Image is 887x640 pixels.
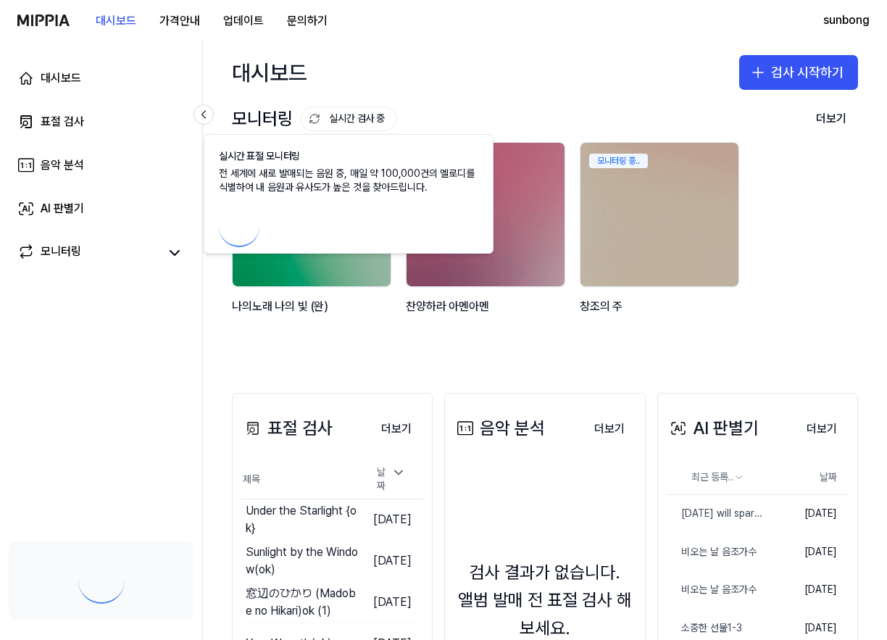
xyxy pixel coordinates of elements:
[212,1,275,41] a: 업데이트
[41,70,81,87] div: 대시보드
[9,148,193,183] a: 음악 분석
[246,544,359,578] div: Sunlight by the Window(ok)
[301,107,397,131] button: 실시간 검사 중
[84,7,148,36] button: 대시보드
[41,243,81,263] div: 모니터링
[148,7,212,36] button: 가격안내
[765,571,849,610] td: [DATE]
[406,297,568,334] div: 찬양하라 아멘아멘
[219,149,478,164] div: 실시간 표절 모니터링
[359,499,423,540] td: [DATE]
[589,154,648,168] div: 모니터링 중..
[241,460,359,499] th: 제목
[583,413,636,444] a: 더보기
[241,415,333,442] div: 표절 검사
[246,585,359,620] div: 窓辺のひかり (Madobe no Hikari)ok (1)
[580,142,742,349] a: 모니터링 중..backgroundIamge창조의 주
[17,243,159,263] a: 모니터링
[795,413,849,444] a: 더보기
[667,571,765,609] a: 비오는 날 음조가수
[41,113,84,130] div: 표절 검사
[370,413,423,444] a: 더보기
[41,200,84,217] div: AI 판별기
[765,460,849,495] th: 날짜
[765,533,849,571] td: [DATE]
[804,104,858,133] button: 더보기
[667,507,765,521] div: [DATE] will sparkle[ ok]
[667,415,759,442] div: AI 판별기
[667,583,757,597] div: 비오는 날 음조가수
[823,12,870,29] button: sunbong
[795,415,849,444] button: 더보기
[667,621,742,636] div: 소중한 선물1-3
[219,167,478,195] div: 전 세계에 새로 발매되는 음원 중, 매일 약 100,000건의 멜로디를 식별하여 내 음원과 유사도가 높은 것을 찾아드립니다.
[246,502,359,537] div: Under the Starlight {ok}
[454,415,545,442] div: 음악 분석
[667,545,757,560] div: 비오는 날 음조가수
[275,7,339,36] button: 문의하기
[583,415,636,444] button: 더보기
[765,495,849,533] td: [DATE]
[580,297,742,334] div: 창조의 주
[9,104,193,139] a: 표절 검사
[212,7,275,36] button: 업데이트
[667,533,765,571] a: 비오는 날 음조가수
[41,157,84,174] div: 음악 분석
[667,495,765,533] a: [DATE] will sparkle[ ok]
[359,581,423,623] td: [DATE]
[232,105,397,133] div: 모니터링
[371,461,412,498] div: 날짜
[739,55,858,90] button: 검사 시작하기
[359,540,423,581] td: [DATE]
[9,61,193,96] a: 대시보드
[9,191,193,226] a: AI 판별기
[580,143,738,286] img: backgroundIamge
[17,14,70,26] img: logo
[232,55,307,90] div: 대시보드
[370,415,423,444] button: 더보기
[232,297,394,334] div: 나의노래 나의 빛 (완)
